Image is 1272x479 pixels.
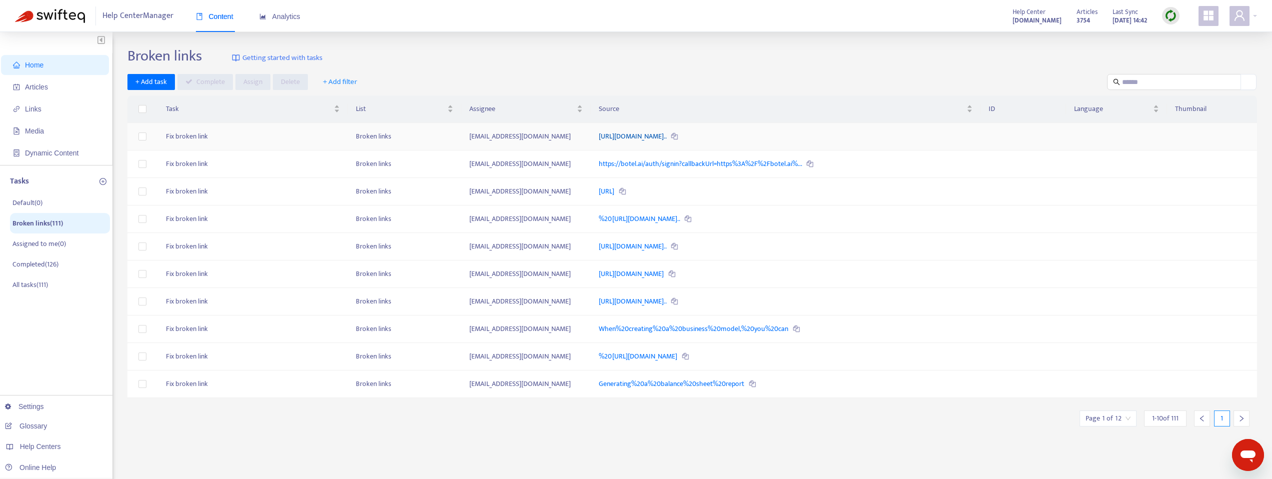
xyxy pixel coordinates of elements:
span: container [13,149,20,156]
span: plus-circle [99,178,106,185]
span: area-chart [259,13,266,20]
span: Task [166,103,332,114]
a: [DOMAIN_NAME] [1013,14,1062,26]
a: [URL] [599,185,616,197]
td: [EMAIL_ADDRESS][DOMAIN_NAME] [461,370,590,398]
p: All tasks ( 111 ) [12,279,48,290]
td: Fix broken link [158,178,348,205]
span: Help Center [1013,6,1046,17]
th: Task [158,95,348,123]
span: Articles [25,83,48,91]
a: Glossary [5,422,47,430]
span: account-book [13,83,20,90]
p: Default ( 0 ) [12,197,42,208]
td: Broken links [348,178,462,205]
a: [URL][DOMAIN_NAME].. [599,295,668,307]
a: Generating%20a%20balance%20sheet%20report [599,378,746,389]
td: Fix broken link [158,288,348,315]
span: Links [25,105,41,113]
img: Swifteq [15,9,85,23]
td: Broken links [348,315,462,343]
h2: Broken links [127,47,202,65]
td: Broken links [348,370,462,398]
span: Analytics [259,12,300,20]
span: 1 - 10 of 111 [1152,413,1179,423]
span: Assignee [469,103,574,114]
td: [EMAIL_ADDRESS][DOMAIN_NAME] [461,260,590,288]
span: appstore [1203,9,1215,21]
strong: [DOMAIN_NAME] [1013,15,1062,26]
button: + Add task [127,74,175,90]
span: Articles [1077,6,1098,17]
img: sync.dc5367851b00ba804db3.png [1165,9,1177,22]
th: Thumbnail [1167,95,1257,123]
td: Broken links [348,288,462,315]
th: Language [1066,95,1167,123]
span: link [13,105,20,112]
span: + Add filter [323,76,357,88]
span: home [13,61,20,68]
p: Completed ( 126 ) [12,259,58,269]
img: image-link [232,54,240,62]
span: List [356,103,446,114]
td: [EMAIL_ADDRESS][DOMAIN_NAME] [461,150,590,178]
td: [EMAIL_ADDRESS][DOMAIN_NAME] [461,315,590,343]
td: Broken links [348,343,462,370]
a: When%20creating%20a%20business%20model,%20you%20can [599,323,790,334]
p: Broken links ( 111 ) [12,218,63,228]
a: [URL][DOMAIN_NAME] [599,268,665,279]
strong: 3754 [1077,15,1090,26]
span: right [1238,415,1245,422]
td: Broken links [348,150,462,178]
span: Language [1074,103,1151,114]
span: Home [25,61,43,69]
span: Last Sync [1113,6,1138,17]
a: %20[URL][DOMAIN_NAME].. [599,213,681,224]
span: Media [25,127,44,135]
td: Fix broken link [158,315,348,343]
span: user [1234,9,1246,21]
a: %20[URL][DOMAIN_NAME] [599,350,679,362]
a: https://botel.ai/auth/signin?callbackUrl=https%3A%2F%2Fbotel.ai%... [599,158,803,169]
td: Fix broken link [158,370,348,398]
td: Fix broken link [158,150,348,178]
span: Source [599,103,965,114]
td: [EMAIL_ADDRESS][DOMAIN_NAME] [461,343,590,370]
p: Tasks [10,175,29,187]
span: Help Center Manager [102,6,173,25]
td: [EMAIL_ADDRESS][DOMAIN_NAME] [461,288,590,315]
td: [EMAIL_ADDRESS][DOMAIN_NAME] [461,205,590,233]
iframe: Button to launch messaging window [1232,439,1264,471]
th: Source [591,95,981,123]
span: file-image [13,127,20,134]
button: Assign [235,74,270,90]
div: 1 [1214,410,1230,426]
td: Broken links [348,123,462,150]
td: Broken links [348,233,462,260]
td: [EMAIL_ADDRESS][DOMAIN_NAME] [461,123,590,150]
td: Fix broken link [158,343,348,370]
span: left [1199,415,1206,422]
a: [URL][DOMAIN_NAME].. [599,130,668,142]
a: Getting started with tasks [232,47,322,69]
a: Online Help [5,463,56,471]
td: [EMAIL_ADDRESS][DOMAIN_NAME] [461,178,590,205]
td: Fix broken link [158,260,348,288]
td: Fix broken link [158,123,348,150]
td: Fix broken link [158,205,348,233]
span: search [1113,78,1120,85]
td: Broken links [348,260,462,288]
a: Settings [5,402,44,410]
th: List [348,95,462,123]
button: + Add filter [315,74,365,90]
a: [URL][DOMAIN_NAME].. [599,240,668,252]
button: Delete [273,74,308,90]
span: Dynamic Content [25,149,78,157]
strong: [DATE] 14:42 [1113,15,1147,26]
td: Broken links [348,205,462,233]
th: ID [981,95,1066,123]
span: Help Centers [20,442,61,450]
button: Complete [177,74,233,90]
th: Assignee [461,95,590,123]
span: + Add task [135,76,167,87]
